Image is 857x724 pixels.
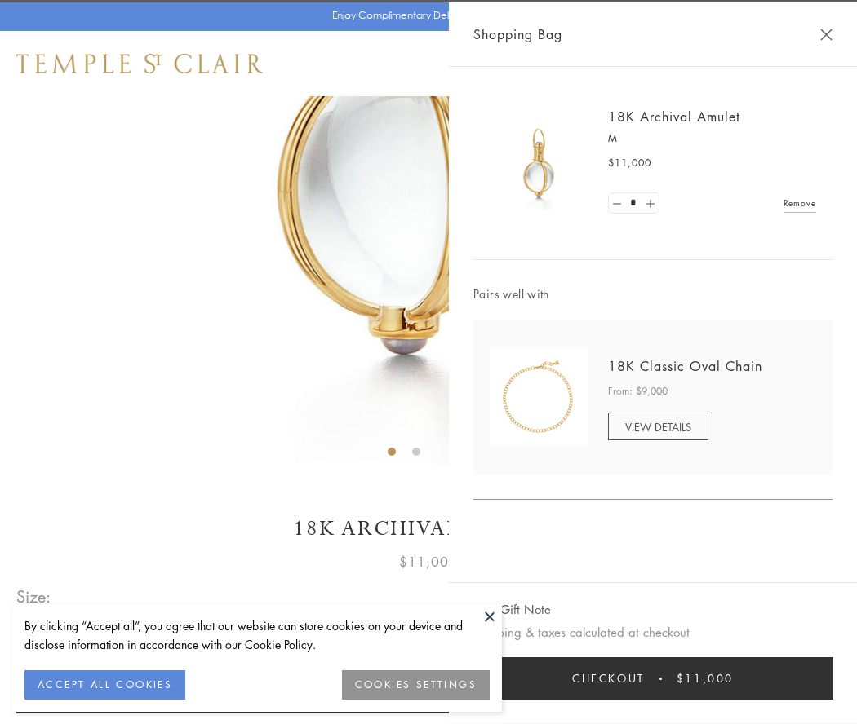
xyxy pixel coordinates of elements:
[24,616,490,654] div: By clicking “Accept all”, you agree that our website can store cookies on your device and disclos...
[473,599,551,620] button: Add Gift Note
[608,413,708,440] a: VIEW DETAILS
[332,7,517,24] p: Enjoy Complimentary Delivery & Returns
[572,669,645,687] span: Checkout
[820,29,833,41] button: Close Shopping Bag
[642,193,658,214] a: Set quantity to 2
[608,155,651,171] span: $11,000
[16,583,52,610] span: Size:
[608,130,816,147] p: M
[625,419,691,435] span: VIEW DETAILS
[473,622,833,642] p: Shipping & taxes calculated at checkout
[490,348,588,446] img: N88865-OV18
[16,54,263,73] img: Temple St. Clair
[399,551,458,572] span: $11,000
[609,193,625,214] a: Set quantity to 0
[608,357,762,375] a: 18K Classic Oval Chain
[608,383,668,400] span: From: $9,000
[784,194,816,212] a: Remove
[473,657,833,700] button: Checkout $11,000
[490,114,588,212] img: 18K Archival Amulet
[16,514,841,543] h1: 18K Archival Amulet
[608,108,740,126] a: 18K Archival Amulet
[342,670,490,700] button: COOKIES SETTINGS
[473,285,833,303] span: Pairs well with
[24,670,185,700] button: ACCEPT ALL COOKIES
[473,24,562,45] span: Shopping Bag
[677,669,734,687] span: $11,000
